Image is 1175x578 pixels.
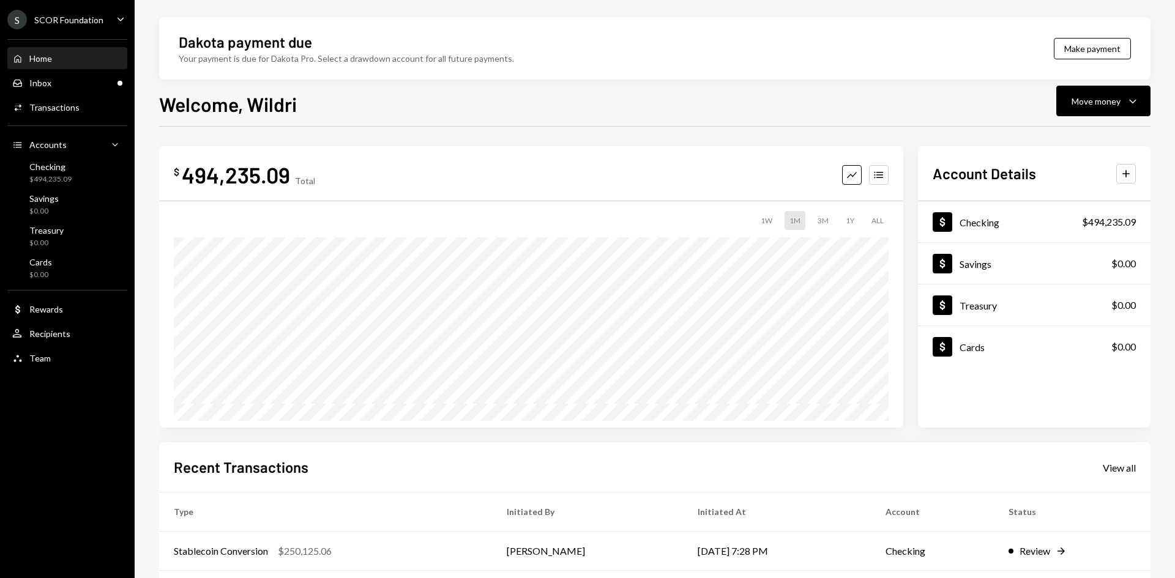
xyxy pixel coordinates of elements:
[29,225,64,235] div: Treasury
[7,158,127,187] a: Checking$494,235.09
[871,492,994,532] th: Account
[871,532,994,571] td: Checking
[683,492,871,532] th: Initiated At
[960,300,997,311] div: Treasury
[7,72,127,94] a: Inbox
[174,166,179,178] div: $
[295,176,315,186] div: Total
[174,544,268,558] div: Stablecoin Conversion
[867,211,889,230] div: ALL
[278,544,332,558] div: $250,125.06
[813,211,834,230] div: 3M
[1111,298,1136,313] div: $0.00
[29,174,72,185] div: $494,235.09
[29,353,51,363] div: Team
[29,270,52,280] div: $0.00
[29,161,72,172] div: Checking
[159,92,297,116] h1: Welcome, Wildri
[918,326,1151,367] a: Cards$0.00
[179,32,312,52] div: Dakota payment due
[29,139,67,150] div: Accounts
[29,257,52,267] div: Cards
[933,163,1036,183] h2: Account Details
[29,238,64,248] div: $0.00
[182,161,290,188] div: 494,235.09
[1020,544,1050,558] div: Review
[841,211,859,230] div: 1Y
[174,457,308,477] h2: Recent Transactions
[756,211,777,230] div: 1W
[960,258,991,270] div: Savings
[7,253,127,283] a: Cards$0.00
[29,328,70,339] div: Recipients
[29,53,52,64] div: Home
[34,15,103,25] div: SCOR Foundation
[918,284,1151,325] a: Treasury$0.00
[179,52,514,65] div: Your payment is due for Dakota Pro. Select a drawdown account for all future payments.
[1054,38,1131,59] button: Make payment
[159,492,492,532] th: Type
[960,217,999,228] div: Checking
[683,532,871,571] td: [DATE] 7:28 PM
[492,492,684,532] th: Initiated By
[1111,256,1136,271] div: $0.00
[1082,215,1136,229] div: $494,235.09
[918,243,1151,284] a: Savings$0.00
[29,206,59,217] div: $0.00
[7,221,127,251] a: Treasury$0.00
[7,298,127,320] a: Rewards
[1103,462,1136,474] div: View all
[1072,95,1121,108] div: Move money
[29,102,80,113] div: Transactions
[994,492,1151,532] th: Status
[1056,86,1151,116] button: Move money
[7,322,127,344] a: Recipients
[785,211,805,230] div: 1M
[492,532,684,571] td: [PERSON_NAME]
[7,96,127,118] a: Transactions
[1111,339,1136,354] div: $0.00
[29,304,63,314] div: Rewards
[7,190,127,219] a: Savings$0.00
[960,341,985,353] div: Cards
[7,10,27,29] div: S
[7,47,127,69] a: Home
[29,78,51,88] div: Inbox
[29,193,59,204] div: Savings
[7,133,127,155] a: Accounts
[7,347,127,369] a: Team
[1103,461,1136,474] a: View all
[918,201,1151,242] a: Checking$494,235.09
